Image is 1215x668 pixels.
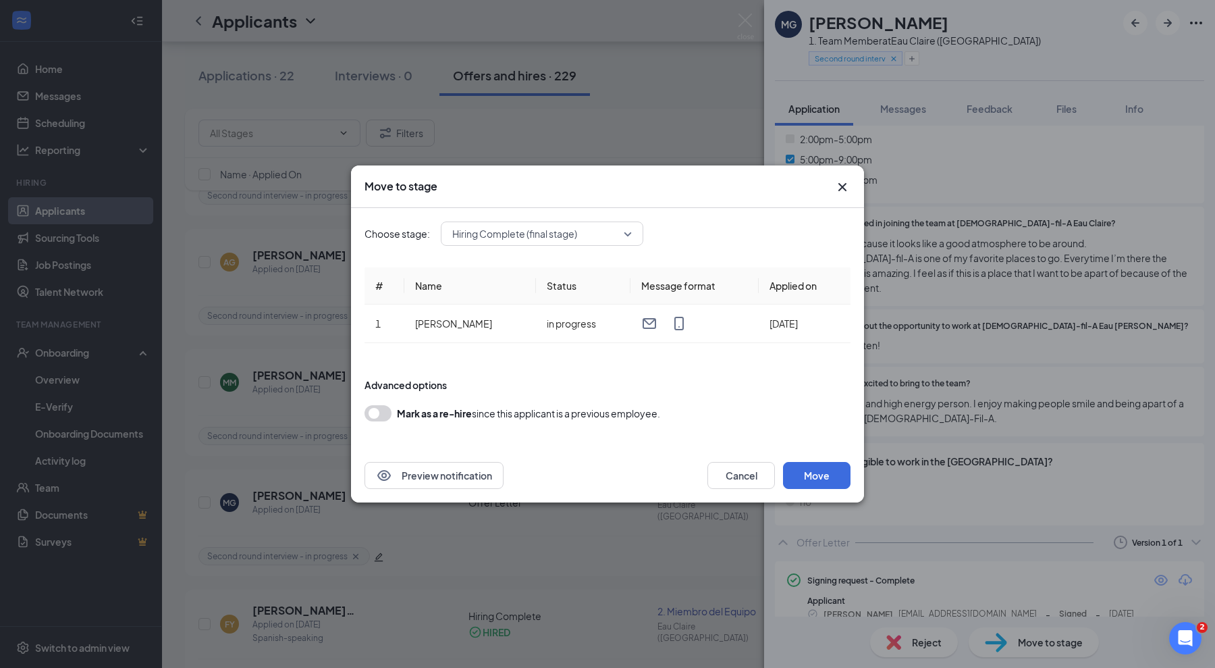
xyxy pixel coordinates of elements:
[364,267,404,305] th: #
[834,179,850,195] button: Close
[364,226,430,241] span: Choose stage:
[671,315,687,332] svg: MobileSms
[452,224,577,244] span: Hiring Complete (final stage)
[364,179,437,194] h3: Move to stage
[536,267,630,305] th: Status
[1169,622,1201,654] iframe: Intercom live chat
[364,462,504,489] button: EyePreview notification
[375,317,381,330] span: 1
[536,305,630,343] td: in progress
[376,467,392,484] svg: Eye
[759,267,850,305] th: Applied on
[397,407,472,419] b: Mark as a re-hire
[641,315,657,332] svg: Email
[707,462,775,489] button: Cancel
[783,462,850,489] button: Move
[1197,622,1208,633] span: 2
[404,305,536,343] td: [PERSON_NAME]
[364,378,850,392] div: Advanced options
[630,267,759,305] th: Message format
[397,405,660,421] div: since this applicant is a previous employee.
[834,179,850,195] svg: Cross
[404,267,536,305] th: Name
[759,305,850,343] td: [DATE]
